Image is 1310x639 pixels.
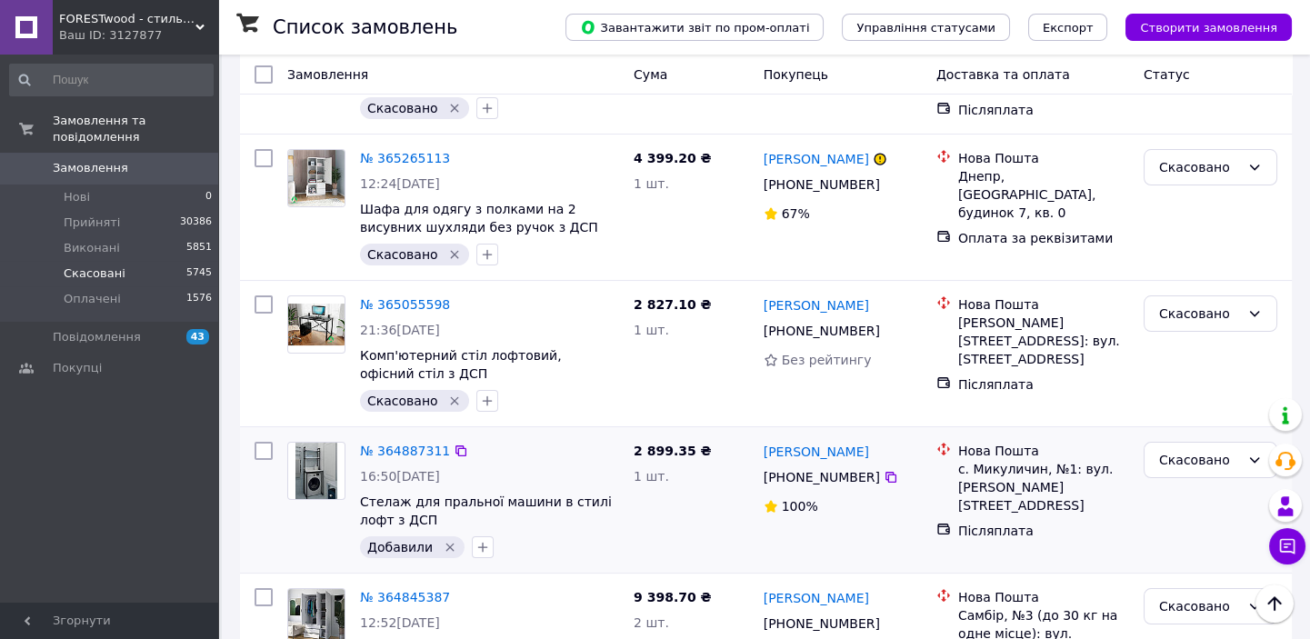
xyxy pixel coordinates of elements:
a: Фото товару [287,149,345,207]
span: Скасовано [367,394,438,408]
h1: Список замовлень [273,16,457,38]
div: [PHONE_NUMBER] [760,172,884,197]
span: Виконані [64,240,120,256]
div: Скасовано [1159,157,1240,177]
span: Добавили [367,540,433,554]
button: Чат з покупцем [1269,528,1305,564]
button: Управління статусами [842,14,1010,41]
svg: Видалити мітку [447,101,462,115]
input: Пошук [9,64,214,96]
div: Післяплата [958,522,1129,540]
span: Замовлення [287,67,368,82]
span: 1 шт. [634,469,669,484]
span: 1576 [186,291,212,307]
span: 0 [205,189,212,205]
a: [PERSON_NAME] [764,589,869,607]
svg: Видалити мітку [447,394,462,408]
svg: Видалити мітку [447,247,462,262]
a: [PERSON_NAME] [764,150,869,168]
div: Післяплата [958,101,1129,119]
span: Скасовано [367,247,438,262]
div: Нова Пошта [958,149,1129,167]
div: Нова Пошта [958,295,1129,314]
span: FORESTwood - стильні і сучасні меблі від виробника [59,11,195,27]
a: № 364845387 [360,590,450,604]
div: Нова Пошта [958,588,1129,606]
div: Скасовано [1159,304,1240,324]
div: Післяплата [958,375,1129,394]
div: Скасовано [1159,596,1240,616]
div: с. Микуличин, №1: вул. [PERSON_NAME][STREET_ADDRESS] [958,460,1129,514]
span: 1 шт. [634,323,669,337]
a: [PERSON_NAME] [764,296,869,315]
a: № 365265113 [360,151,450,165]
span: Статус [1144,67,1190,82]
span: Завантажити звіт по пром-оплаті [580,19,809,35]
a: Фото товару [287,442,345,500]
span: 43 [186,329,209,344]
button: Завантажити звіт по пром-оплаті [565,14,824,41]
span: 2 шт. [634,615,669,630]
div: [PHONE_NUMBER] [760,318,884,344]
span: 67% [782,206,810,221]
span: 12:24[DATE] [360,176,440,191]
span: Повідомлення [53,329,141,345]
img: Фото товару [288,304,345,346]
div: [PHONE_NUMBER] [760,464,884,490]
span: 16:50[DATE] [360,469,440,484]
a: Створити замовлення [1107,19,1292,34]
span: Прийняті [64,215,120,231]
span: 5745 [186,265,212,282]
a: Фото товару [287,295,345,354]
span: Оплачені [64,291,121,307]
div: Скасовано [1159,450,1240,470]
span: Замовлення та повідомлення [53,113,218,145]
div: [PHONE_NUMBER] [760,611,884,636]
img: Фото товару [288,150,345,206]
span: 30386 [180,215,212,231]
div: [PERSON_NAME][STREET_ADDRESS]: вул. [STREET_ADDRESS] [958,314,1129,368]
a: Стелаж для пральної машини в стилі лофт з ДСП [360,494,612,527]
img: Фото товару [295,443,338,499]
span: 9 398.70 ₴ [634,590,712,604]
span: Без рейтингу [782,353,872,367]
svg: Видалити мітку [443,540,457,554]
span: 4 399.20 ₴ [634,151,712,165]
div: Нова Пошта [958,442,1129,460]
a: № 365055598 [360,297,450,312]
span: Експорт [1043,21,1094,35]
a: Шафа для одягу з полками на 2 висувних шухляди без ручок з ДСП [360,202,598,235]
span: Покупець [764,67,828,82]
span: Скасовано [367,101,438,115]
a: № 364887311 [360,444,450,458]
div: Оплата за реквізитами [958,229,1129,247]
span: Замовлення [53,160,128,176]
span: 5851 [186,240,212,256]
div: Днепр, [GEOGRAPHIC_DATA], будинок 7, кв. 0 [958,167,1129,222]
button: Створити замовлення [1125,14,1292,41]
span: 1 шт. [634,176,669,191]
span: Нові [64,189,90,205]
span: Створити замовлення [1140,21,1277,35]
span: Покупці [53,360,102,376]
span: 21:36[DATE] [360,323,440,337]
a: Комп'ютерний стіл лофтовий, офісний стіл з ДСП [360,348,562,381]
span: 2 899.35 ₴ [634,444,712,458]
button: Експорт [1028,14,1108,41]
span: Cума [634,67,667,82]
span: Управління статусами [856,21,995,35]
span: 2 827.10 ₴ [634,297,712,312]
div: Ваш ID: 3127877 [59,27,218,44]
span: 12:52[DATE] [360,615,440,630]
span: Доставка та оплата [936,67,1070,82]
button: Наверх [1255,584,1294,623]
span: 100% [782,499,818,514]
span: Скасовані [64,265,125,282]
a: [PERSON_NAME] [764,443,869,461]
